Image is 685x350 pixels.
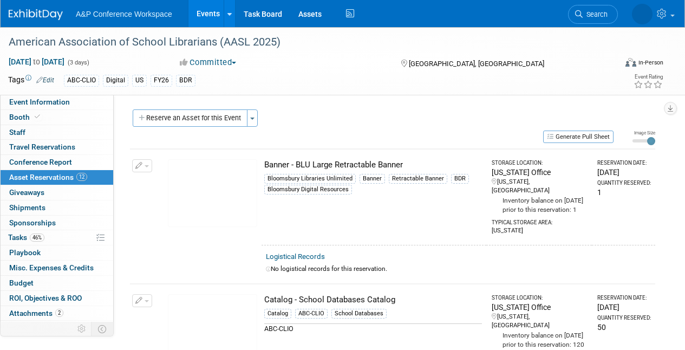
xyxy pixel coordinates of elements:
span: A&P Conference Workspace [76,10,172,18]
span: Travel Reservations [9,142,75,151]
span: [GEOGRAPHIC_DATA], [GEOGRAPHIC_DATA] [409,60,544,68]
div: Catalog [264,309,291,319]
span: Attachments [9,309,63,317]
span: Search [583,10,608,18]
a: Event Information [1,95,113,109]
i: Booth reservation complete [35,114,40,120]
a: Giveaways [1,185,113,200]
button: Committed [176,57,240,68]
div: Reservation Date: [597,294,651,302]
div: 1 [597,187,651,198]
div: [US_STATE] Office [492,302,588,313]
span: Shipments [9,203,45,212]
div: [US_STATE], [GEOGRAPHIC_DATA] [492,178,588,195]
span: Conference Report [9,158,72,166]
div: Inventory balance on [DATE] prior to this reservation: 1 [492,195,588,215]
a: Asset Reservations12 [1,170,113,185]
span: [DATE] [DATE] [8,57,65,67]
div: Event Rating [634,74,663,80]
a: Search [568,5,618,24]
div: Image Size [632,129,655,136]
div: Typical Storage Area: [492,215,588,226]
span: (3 days) [67,59,89,66]
img: Format-Inperson.png [625,58,636,67]
a: Booth [1,110,113,125]
span: Giveaways [9,188,44,197]
button: Generate Pull Sheet [543,131,614,143]
div: 50 [597,322,651,333]
div: FY26 [151,75,172,86]
div: Quantity Reserved: [597,314,651,322]
div: [US_STATE], [GEOGRAPHIC_DATA] [492,313,588,330]
div: In-Person [638,59,663,67]
span: 46% [30,234,44,242]
button: Reserve an Asset for this Event [133,109,247,127]
span: Booth [9,113,42,121]
div: ABC-CLIO [264,323,482,334]
div: [US_STATE] Office [492,167,588,178]
div: Inventory balance on [DATE] prior to this reservation: 120 [492,330,588,349]
div: Banner [360,174,385,184]
td: Tags [8,74,54,87]
span: Playbook [9,248,41,257]
div: Reservation Date: [597,159,651,167]
div: Bloomsbury Libraries Unlimited [264,174,356,184]
div: [US_STATE] [492,226,588,235]
span: Misc. Expenses & Credits [9,263,94,272]
a: Travel Reservations [1,140,113,154]
a: Logistical Records [266,252,325,261]
div: Bloomsbury Digital Resources [264,185,352,195]
div: [DATE] [597,167,651,178]
div: School Databases [331,309,387,319]
div: Storage Location: [492,159,588,167]
span: to [31,57,42,66]
a: Budget [1,276,113,290]
div: No logistical records for this reservation. [266,264,651,274]
div: Quantity Reserved: [597,179,651,187]
div: Retractable Banner [389,174,447,184]
div: Digital [103,75,128,86]
img: ExhibitDay [9,9,63,20]
span: Budget [9,278,34,287]
a: Misc. Expenses & Credits [1,261,113,275]
a: Staff [1,125,113,140]
a: Shipments [1,200,113,215]
span: 2 [55,309,63,317]
span: Sponsorships [9,218,56,227]
div: Event Format [567,56,663,73]
span: 12 [76,173,87,181]
span: Asset Reservations [9,173,87,182]
span: Tasks [8,233,44,242]
div: ABC-CLIO [64,75,99,86]
div: [DATE] [597,302,651,313]
img: Anne Weston [632,4,653,24]
a: Sponsorships [1,216,113,230]
span: Event Information [9,98,70,106]
a: Conference Report [1,155,113,170]
div: Catalog - School Databases Catalog [264,294,482,306]
div: American Association of School Librarians (AASL 2025) [5,33,608,52]
div: Storage Location: [492,294,588,302]
a: Attachments2 [1,306,113,321]
div: BDR [176,75,195,86]
a: Tasks46% [1,230,113,245]
a: Playbook [1,245,113,260]
span: Staff [9,128,25,137]
span: ROI, Objectives & ROO [9,294,82,302]
td: Toggle Event Tabs [92,322,114,336]
a: ROI, Objectives & ROO [1,291,113,306]
div: Banner - BLU Large Retractable Banner [264,159,482,171]
a: Edit [36,76,54,84]
td: Personalize Event Tab Strip [73,322,92,336]
div: ABC-CLIO [295,309,328,319]
div: BDR [451,174,469,184]
img: View Images [168,159,257,227]
div: US [132,75,147,86]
